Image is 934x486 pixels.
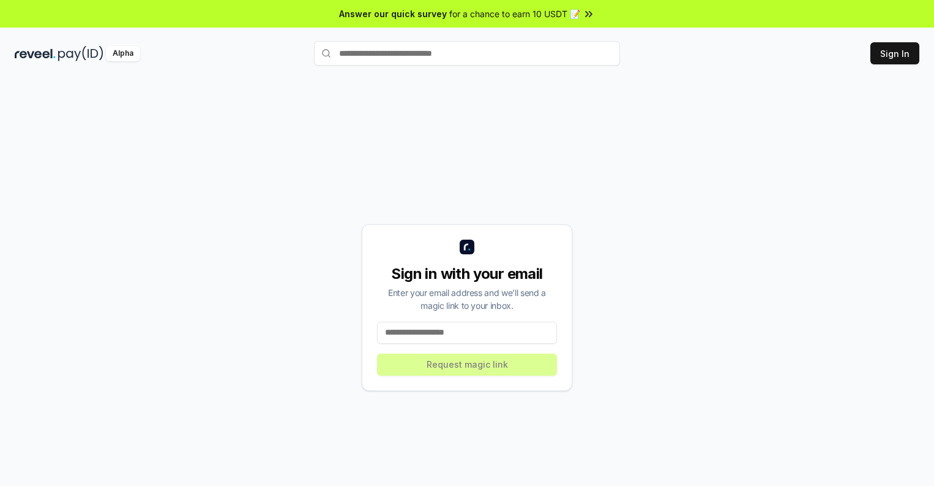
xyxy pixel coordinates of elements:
[58,46,103,61] img: pay_id
[449,7,580,20] span: for a chance to earn 10 USDT 📝
[460,240,474,254] img: logo_small
[870,42,919,64] button: Sign In
[339,7,447,20] span: Answer our quick survey
[377,264,557,284] div: Sign in with your email
[377,286,557,312] div: Enter your email address and we’ll send a magic link to your inbox.
[15,46,56,61] img: reveel_dark
[106,46,140,61] div: Alpha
